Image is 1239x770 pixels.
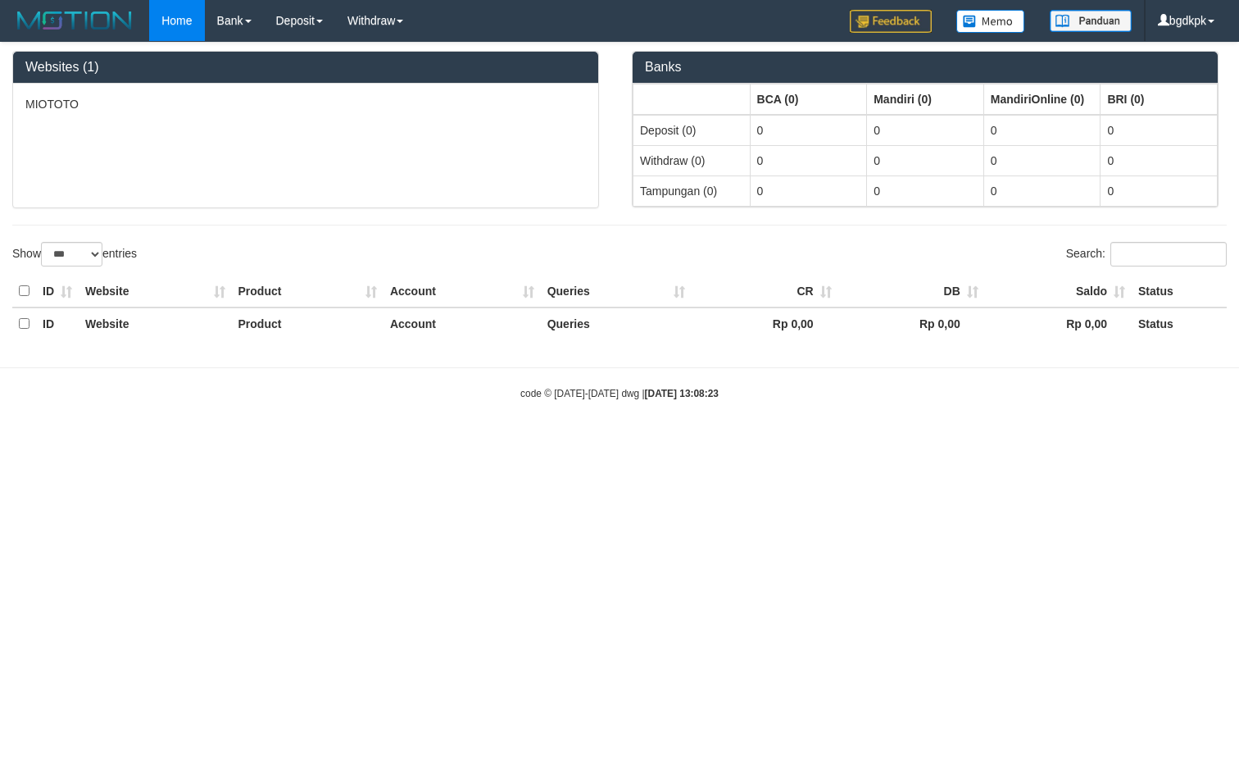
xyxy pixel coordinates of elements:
[25,96,586,112] p: MIOTOTO
[25,60,586,75] h3: Websites (1)
[750,145,867,175] td: 0
[750,115,867,146] td: 0
[867,175,984,206] td: 0
[1101,175,1218,206] td: 0
[645,388,719,399] strong: [DATE] 13:08:23
[12,242,137,267] label: Show entries
[36,308,79,339] th: ID
[1101,84,1218,115] th: Group: activate to sort column ascending
[985,276,1132,308] th: Saldo
[983,175,1101,206] td: 0
[383,308,541,339] th: Account
[79,276,232,308] th: Website
[1101,145,1218,175] td: 0
[633,115,751,146] td: Deposit (0)
[633,84,751,115] th: Group: activate to sort column ascending
[633,145,751,175] td: Withdraw (0)
[750,84,867,115] th: Group: activate to sort column ascending
[867,145,984,175] td: 0
[541,276,692,308] th: Queries
[520,388,719,399] small: code © [DATE]-[DATE] dwg |
[750,175,867,206] td: 0
[36,276,79,308] th: ID
[1050,10,1132,32] img: panduan.png
[12,8,137,33] img: MOTION_logo.png
[867,115,984,146] td: 0
[232,276,383,308] th: Product
[956,10,1025,33] img: Button%20Memo.svg
[541,308,692,339] th: Queries
[645,60,1205,75] h3: Banks
[79,308,232,339] th: Website
[867,84,984,115] th: Group: activate to sort column ascending
[983,115,1101,146] td: 0
[383,276,541,308] th: Account
[1132,308,1227,339] th: Status
[838,276,985,308] th: DB
[633,175,751,206] td: Tampungan (0)
[983,145,1101,175] td: 0
[850,10,932,33] img: Feedback.jpg
[1066,242,1227,267] label: Search:
[1110,242,1227,267] input: Search:
[232,308,383,339] th: Product
[41,242,102,267] select: Showentries
[1132,276,1227,308] th: Status
[692,276,838,308] th: CR
[983,84,1101,115] th: Group: activate to sort column ascending
[985,308,1132,339] th: Rp 0,00
[692,308,838,339] th: Rp 0,00
[1101,115,1218,146] td: 0
[838,308,985,339] th: Rp 0,00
